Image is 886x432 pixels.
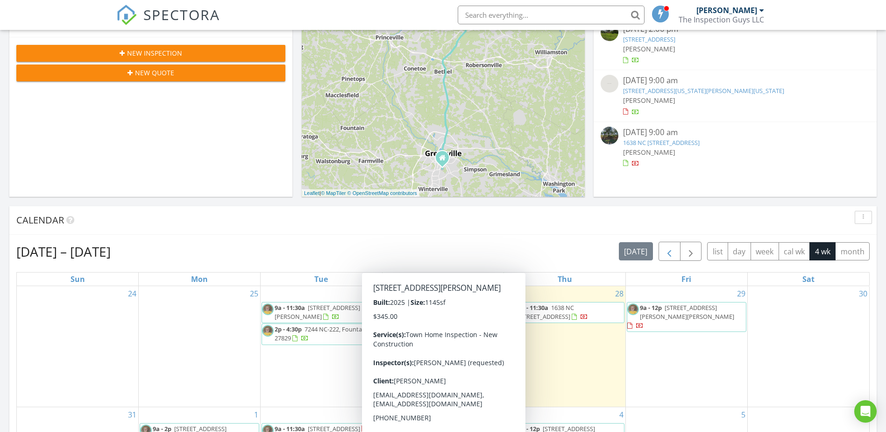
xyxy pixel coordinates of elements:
[262,302,381,323] a: 9a - 11:30a [STREET_ADDRESS][PERSON_NAME]
[779,242,810,260] button: cal wk
[304,190,319,196] a: Leaflet
[384,303,482,330] a: 9a - 11:30a [STREET_ADDRESS][US_STATE][PERSON_NAME][US_STATE]
[397,303,427,312] span: 9a - 11:30a
[751,242,779,260] button: week
[248,286,260,301] a: Go to August 25, 2025
[680,242,702,261] button: Next
[505,302,624,323] a: 9a - 11:30a 1638 NC [STREET_ADDRESS]
[116,13,220,32] a: SPECTORA
[139,286,261,407] td: Go to August 25, 2025
[680,273,693,286] a: Friday
[384,303,396,315] img: img_0014.jpeg
[16,65,285,81] button: New Quote
[623,86,784,95] a: [STREET_ADDRESS][US_STATE][PERSON_NAME][US_STATE]
[619,242,653,260] button: [DATE]
[623,44,675,53] span: [PERSON_NAME]
[659,242,680,261] button: Previous
[458,6,645,24] input: Search everything...
[857,286,869,301] a: Go to August 30, 2025
[312,273,330,286] a: Tuesday
[696,6,757,15] div: [PERSON_NAME]
[617,407,625,422] a: Go to September 4, 2025
[640,303,734,321] span: [STREET_ADDRESS][PERSON_NAME][PERSON_NAME]
[627,302,746,332] a: 9a - 12p [STREET_ADDRESS][PERSON_NAME][PERSON_NAME]
[623,35,675,43] a: [STREET_ADDRESS]
[735,286,747,301] a: Go to August 29, 2025
[16,214,64,226] span: Calendar
[601,23,870,65] a: [DATE] 2:00 pm [STREET_ADDRESS] [PERSON_NAME]
[623,148,675,157] span: [PERSON_NAME]
[601,127,618,144] img: streetview
[275,325,367,342] span: 7244 NC-222, Fountain 27829
[496,407,503,422] a: Go to September 3, 2025
[383,302,503,332] a: 9a - 11:30a [STREET_ADDRESS][US_STATE][PERSON_NAME][US_STATE]
[518,303,548,312] span: 9a - 11:30a
[627,303,639,315] img: img_0014.jpeg
[382,286,504,407] td: Go to August 27, 2025
[16,45,285,62] button: New Inspection
[739,407,747,422] a: Go to September 5, 2025
[262,325,274,337] img: img_0014.jpeg
[801,273,816,286] a: Saturday
[601,75,618,93] img: streetview
[433,273,453,286] a: Wednesday
[623,138,700,147] a: 1638 NC [STREET_ADDRESS]
[640,303,662,312] span: 9a - 12p
[505,303,517,315] img: img_0014.jpeg
[16,242,111,261] h2: [DATE] – [DATE]
[809,242,836,260] button: 4 wk
[275,303,305,312] span: 9a - 11:30a
[370,286,382,301] a: Go to August 26, 2025
[518,303,574,321] span: 1638 NC [STREET_ADDRESS]
[275,303,360,321] a: 9a - 11:30a [STREET_ADDRESS][PERSON_NAME]
[491,286,503,301] a: Go to August 27, 2025
[127,48,182,58] span: New Inspection
[262,324,381,345] a: 2p - 4:30p 7244 NC-222, Fountain 27829
[747,286,869,407] td: Go to August 30, 2025
[17,286,139,407] td: Go to August 24, 2025
[623,127,847,138] div: [DATE] 9:00 am
[518,303,588,321] a: 9a - 11:30a 1638 NC [STREET_ADDRESS]
[601,75,870,116] a: [DATE] 9:00 am [STREET_ADDRESS][US_STATE][PERSON_NAME][US_STATE] [PERSON_NAME]
[601,23,618,41] img: streetview
[116,5,137,25] img: The Best Home Inspection Software - Spectora
[374,407,382,422] a: Go to September 2, 2025
[707,242,728,260] button: list
[275,325,367,342] a: 2p - 4:30p 7244 NC-222, Fountain 27829
[601,127,870,168] a: [DATE] 9:00 am 1638 NC [STREET_ADDRESS] [PERSON_NAME]
[69,273,87,286] a: Sunday
[835,242,870,260] button: month
[626,286,748,407] td: Go to August 29, 2025
[442,158,448,163] div: 310 Granville Drive, Greenville NC 27858
[189,273,210,286] a: Monday
[623,96,675,105] span: [PERSON_NAME]
[854,400,877,423] div: Open Intercom Messenger
[321,190,346,196] a: © MapTiler
[347,190,417,196] a: © OpenStreetMap contributors
[556,273,574,286] a: Thursday
[143,5,220,24] span: SPECTORA
[252,407,260,422] a: Go to September 1, 2025
[623,75,847,86] div: [DATE] 9:00 am
[275,303,360,321] span: [STREET_ADDRESS][PERSON_NAME]
[260,286,382,407] td: Go to August 26, 2025
[613,286,625,301] a: Go to August 28, 2025
[384,303,482,330] span: [STREET_ADDRESS][US_STATE][PERSON_NAME][US_STATE]
[679,15,764,24] div: The Inspection Guys LLC
[126,286,138,301] a: Go to August 24, 2025
[627,303,734,330] a: 9a - 12p [STREET_ADDRESS][PERSON_NAME][PERSON_NAME]
[504,286,626,407] td: Go to August 28, 2025
[262,303,274,315] img: img_0014.jpeg
[728,242,751,260] button: day
[275,325,302,333] span: 2p - 4:30p
[302,189,419,197] div: |
[126,407,138,422] a: Go to August 31, 2025
[135,68,174,78] span: New Quote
